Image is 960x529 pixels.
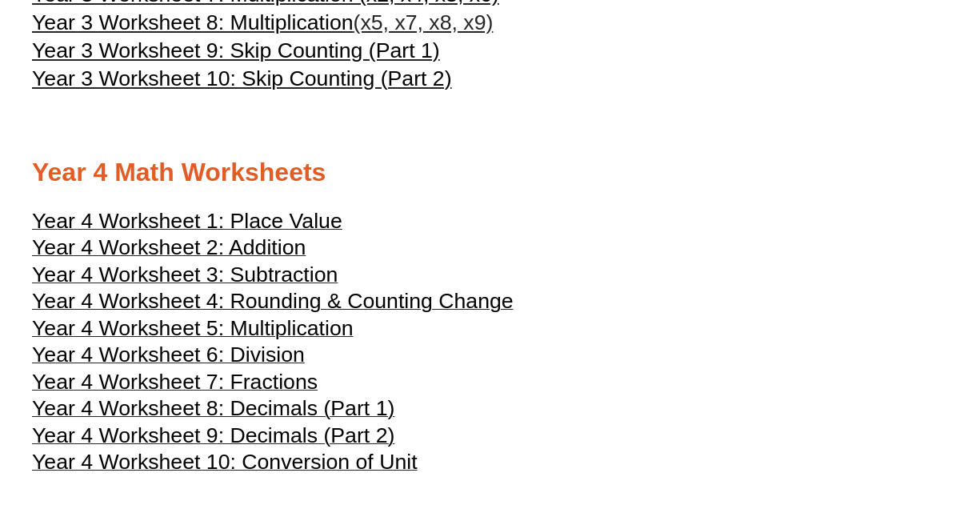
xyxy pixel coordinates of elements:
span: Year 4 Worksheet 8: Decimals (Part 1) [32,396,394,420]
a: Year 3 Worksheet 8: Multiplication(x5, x7, x8, x9) [32,9,493,37]
span: Year 4 Worksheet 9: Decimals (Part 2) [32,423,394,447]
a: Year 3 Worksheet 9: Skip Counting (Part 1) [32,37,440,65]
span: Year 4 Worksheet 4: Rounding & Counting Change [32,289,514,313]
a: Year 4 Worksheet 8: Decimals (Part 1) [32,403,394,419]
span: Year 3 Worksheet 9: Skip Counting (Part 1) [32,38,440,62]
span: Year 4 Worksheet 5: Multiplication [32,316,354,340]
span: Year 4 Worksheet 10: Conversion of Unit [32,450,418,474]
h2: Year 4 Math Worksheets [32,156,928,190]
span: Year 3 Worksheet 8: Multiplication [32,10,354,34]
a: Year 4 Worksheet 9: Decimals (Part 2) [32,431,394,447]
a: Year 4 Worksheet 4: Rounding & Counting Change [32,296,514,312]
span: Year 4 Worksheet 6: Division [32,343,305,367]
a: Year 4 Worksheet 2: Addition [32,242,306,258]
span: Year 4 Worksheet 7: Fractions [32,370,318,394]
a: Year 3 Worksheet 10: Skip Counting (Part 2) [32,65,452,93]
a: Year 4 Worksheet 3: Subtraction [32,270,338,286]
span: Year 4 Worksheet 1: Place Value [32,209,342,233]
a: Year 4 Worksheet 1: Place Value [32,216,342,232]
a: Year 4 Worksheet 5: Multiplication [32,323,354,339]
span: (x5, x7, x8, x9) [354,10,494,34]
a: Year 4 Worksheet 7: Fractions [32,377,318,393]
span: Year 4 Worksheet 3: Subtraction [32,262,338,287]
iframe: Chat Widget [686,348,960,529]
span: Year 3 Worksheet 10: Skip Counting (Part 2) [32,66,452,90]
span: Year 4 Worksheet 2: Addition [32,235,306,259]
a: Year 4 Worksheet 6: Division [32,350,305,366]
a: Year 4 Worksheet 10: Conversion of Unit [32,457,418,473]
